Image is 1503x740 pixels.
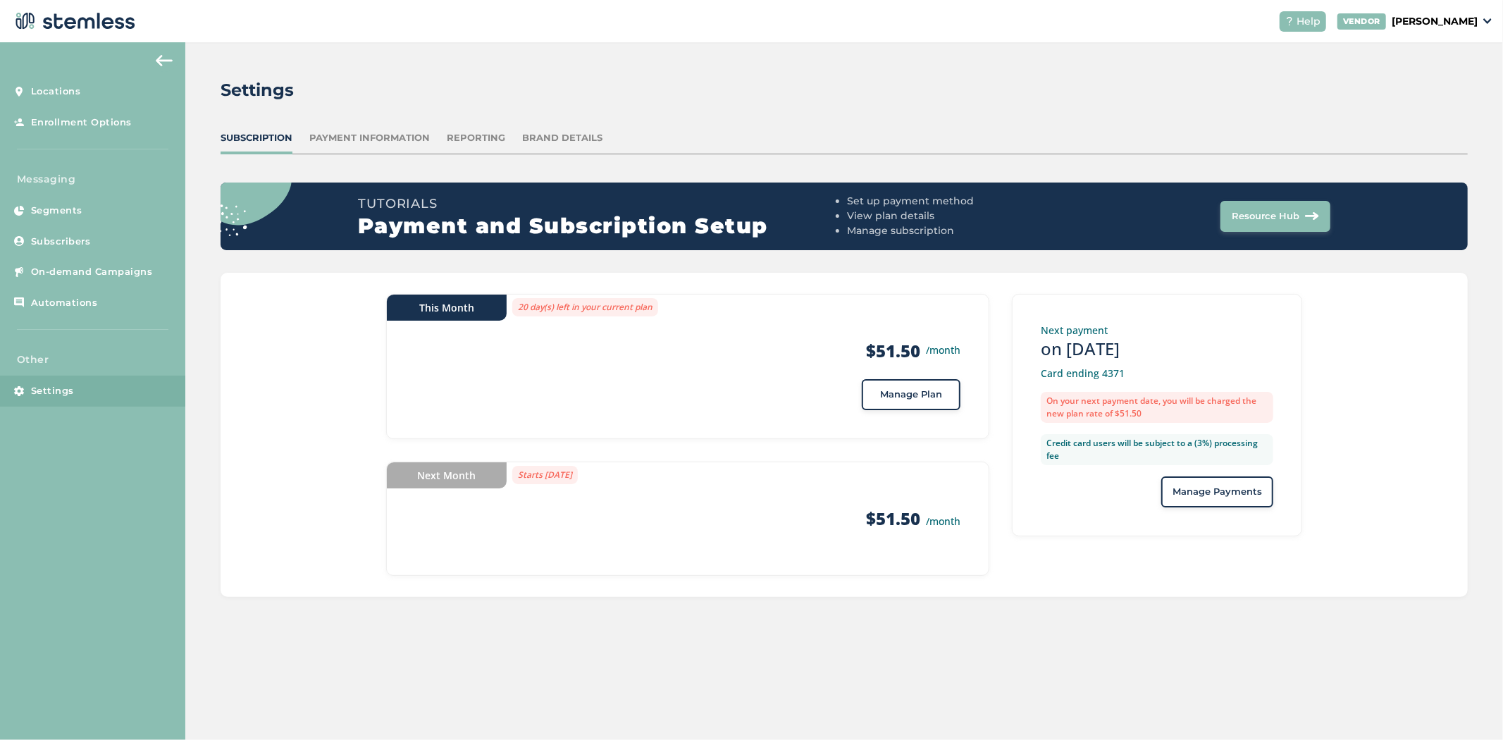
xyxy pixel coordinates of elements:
[1232,209,1299,223] span: Resource Hub
[31,116,132,130] span: Enrollment Options
[358,214,841,239] h2: Payment and Subscription Setup
[880,388,942,402] span: Manage Plan
[1041,392,1273,423] label: On your next payment date, you will be charged the new plan rate of $51.50
[1285,17,1294,25] img: icon-help-white-03924b79.svg
[1041,323,1273,338] p: Next payment
[31,296,98,310] span: Automations
[31,265,153,279] span: On-demand Campaigns
[866,507,920,530] strong: $51.50
[221,131,292,145] div: Subscription
[1041,434,1273,465] label: Credit card users will be subject to a (3%) processing fee
[221,78,294,103] h2: Settings
[11,7,135,35] img: logo-dark-0685b13c.svg
[1483,18,1492,24] img: icon_down-arrow-small-66adaf34.svg
[847,194,1086,209] li: Set up payment method
[447,131,505,145] div: Reporting
[847,223,1086,238] li: Manage subscription
[31,85,81,99] span: Locations
[1337,13,1386,30] div: VENDOR
[847,209,1086,223] li: View plan details
[309,131,430,145] div: Payment Information
[358,194,841,214] h3: Tutorials
[1173,485,1262,499] span: Manage Payments
[862,379,960,410] button: Manage Plan
[199,135,292,235] img: circle_dots-9438f9e3.svg
[1433,672,1503,740] iframe: Chat Widget
[1392,14,1478,29] p: [PERSON_NAME]
[31,384,74,398] span: Settings
[1161,476,1273,507] button: Manage Payments
[387,295,507,321] div: This Month
[522,131,602,145] div: Brand Details
[926,514,960,528] small: /month
[512,466,578,484] label: Starts [DATE]
[1297,14,1320,29] span: Help
[1041,366,1273,381] p: Card ending 4371
[387,462,507,488] div: Next Month
[866,340,920,362] strong: $51.50
[926,343,960,357] small: /month
[31,204,82,218] span: Segments
[1220,201,1330,232] button: Resource Hub
[31,235,91,249] span: Subscribers
[512,298,658,316] label: 20 day(s) left in your current plan
[1041,338,1273,360] h3: on [DATE]
[156,55,173,66] img: icon-arrow-back-accent-c549486e.svg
